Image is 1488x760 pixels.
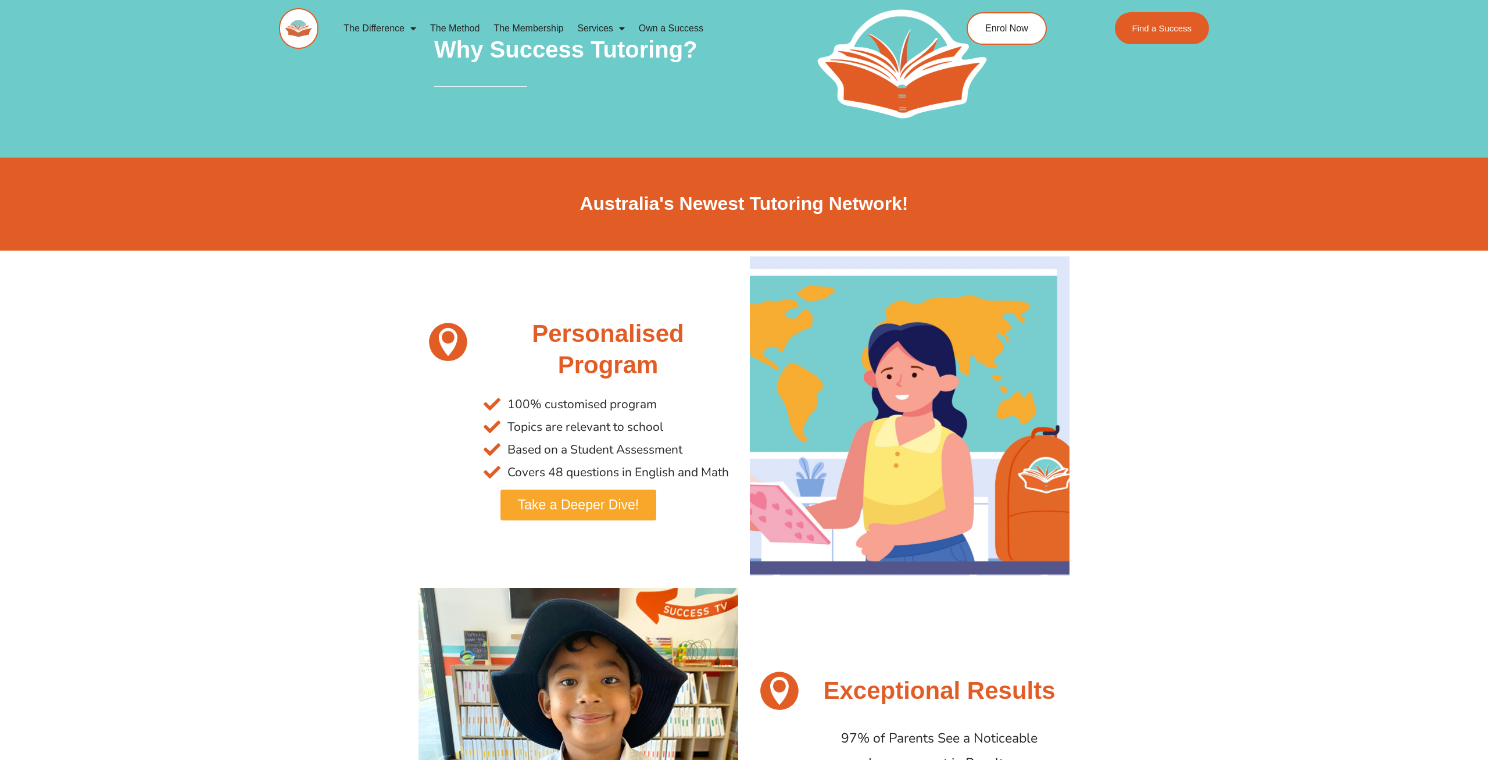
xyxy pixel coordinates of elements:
nav: Menu [337,15,913,42]
span: Based on a Student Assessment [505,438,682,461]
a: The Membership [487,15,570,42]
a: Find a Success [1114,12,1209,44]
a: Take a Deeper Dive! [500,490,656,520]
span: Covers 48 questions in English and Math [505,461,729,484]
span: Topics are relevant to school [505,416,663,438]
h2: Exceptional Results [815,675,1064,707]
span: Enrol Now [985,24,1028,33]
h2: Personalised Program [484,318,732,381]
span: Take a Deeper Dive! [518,498,639,512]
a: Services [570,15,631,42]
h2: Australia's Newest Tutoring Network! [419,192,1069,216]
a: Enrol Now [967,12,1047,45]
span: 100% customised program [505,393,657,416]
a: The Method [423,15,487,42]
a: Own a Success [632,15,710,42]
a: The Difference [337,15,423,42]
span: Find a Success [1132,24,1192,33]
